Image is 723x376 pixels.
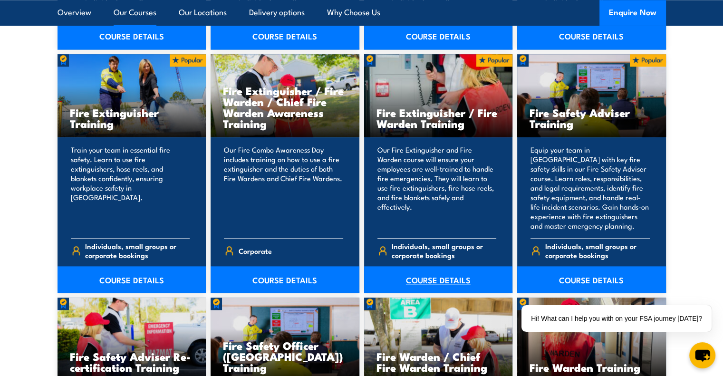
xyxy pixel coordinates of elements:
[376,351,501,373] h3: Fire Warden / Chief Fire Warden Training
[517,266,666,293] a: COURSE DETAILS
[689,342,715,368] button: chat-button
[239,243,272,258] span: Corporate
[70,107,194,129] h3: Fire Extinguisher Training
[223,340,347,373] h3: Fire Safety Officer ([GEOGRAPHIC_DATA]) Training
[223,85,347,129] h3: Fire Extinguisher / Fire Warden / Chief Fire Warden Awareness Training
[521,305,712,332] div: Hi! What can I help you with on your FSA journey [DATE]?
[58,266,206,293] a: COURSE DETAILS
[71,145,190,231] p: Train your team in essential fire safety. Learn to use fire extinguishers, hose reels, and blanke...
[58,23,206,49] a: COURSE DETAILS
[211,23,359,49] a: COURSE DETAILS
[376,107,501,129] h3: Fire Extinguisher / Fire Warden Training
[517,23,666,49] a: COURSE DETAILS
[530,145,650,231] p: Equip your team in [GEOGRAPHIC_DATA] with key fire safety skills in our Fire Safety Adviser cours...
[364,23,513,49] a: COURSE DETAILS
[85,241,190,260] span: Individuals, small groups or corporate bookings
[377,145,497,231] p: Our Fire Extinguisher and Fire Warden course will ensure your employees are well-trained to handl...
[364,266,513,293] a: COURSE DETAILS
[530,107,654,129] h3: Fire Safety Adviser Training
[70,351,194,373] h3: Fire Safety Adviser Re-certification Training
[530,362,654,373] h3: Fire Warden Training
[392,241,496,260] span: Individuals, small groups or corporate bookings
[224,145,343,231] p: Our Fire Combo Awareness Day includes training on how to use a fire extinguisher and the duties o...
[211,266,359,293] a: COURSE DETAILS
[545,241,650,260] span: Individuals, small groups or corporate bookings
